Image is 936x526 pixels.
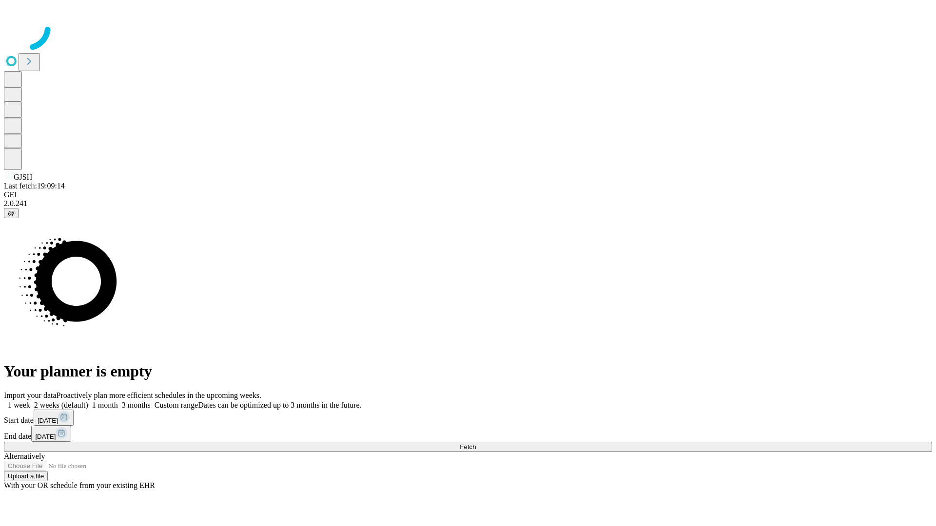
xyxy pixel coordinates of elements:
[155,401,198,409] span: Custom range
[57,391,261,399] span: Proactively plan more efficient schedules in the upcoming weeks.
[4,410,932,426] div: Start date
[92,401,118,409] span: 1 month
[8,401,30,409] span: 1 week
[4,182,65,190] span: Last fetch: 19:09:14
[34,410,74,426] button: [DATE]
[31,426,71,442] button: [DATE]
[4,208,19,218] button: @
[4,199,932,208] div: 2.0.241
[14,173,32,181] span: GJSH
[198,401,361,409] span: Dates can be optimized up to 3 months in the future.
[4,481,155,489] span: With your OR schedule from your existing EHR
[8,209,15,217] span: @
[4,426,932,442] div: End date
[4,190,932,199] div: GEI
[4,391,57,399] span: Import your data
[35,433,56,440] span: [DATE]
[4,442,932,452] button: Fetch
[4,362,932,380] h1: Your planner is empty
[122,401,151,409] span: 3 months
[4,452,45,460] span: Alternatively
[34,401,88,409] span: 2 weeks (default)
[38,417,58,424] span: [DATE]
[460,443,476,451] span: Fetch
[4,471,48,481] button: Upload a file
